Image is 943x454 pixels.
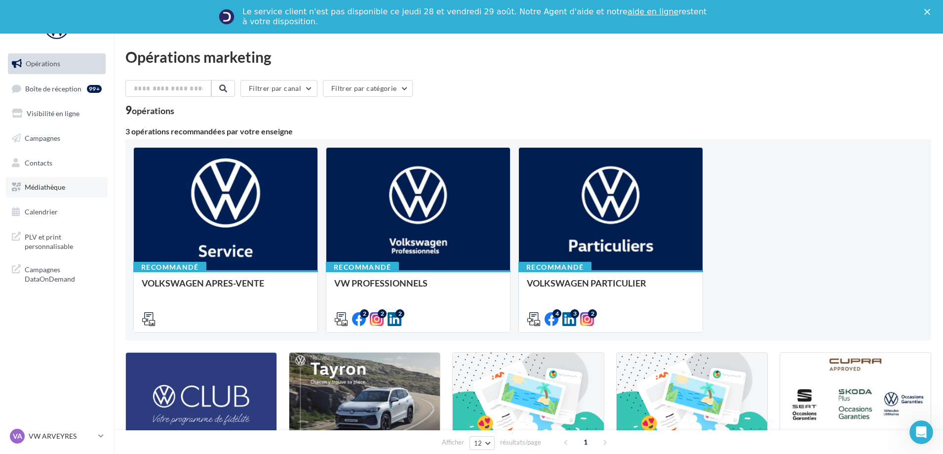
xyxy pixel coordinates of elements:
[25,158,52,166] span: Contacts
[219,9,235,25] img: Profile image for Service-Client
[6,226,108,255] a: PLV et print personnalisable
[474,439,482,447] span: 12
[395,309,404,318] div: 2
[326,262,399,273] div: Recommandé
[518,262,591,273] div: Recommandé
[87,85,102,93] div: 99+
[378,309,387,318] div: 2
[29,431,94,441] p: VW ARVEYRES
[6,128,108,149] a: Campagnes
[924,9,934,15] div: Fermer
[334,278,428,289] span: VW PROFESSIONNELS
[323,80,413,97] button: Filtrer par catégorie
[25,183,65,191] span: Médiathèque
[628,7,678,16] a: aide en ligne
[6,259,108,288] a: Campagnes DataOnDemand
[13,431,22,441] span: VA
[6,153,108,173] a: Contacts
[125,105,174,116] div: 9
[240,80,317,97] button: Filtrer par canal
[25,134,60,142] span: Campagnes
[527,278,646,289] span: VOLKSWAGEN PARTICULIER
[570,309,579,318] div: 3
[142,278,264,289] span: VOLKSWAGEN APRES-VENTE
[6,202,108,222] a: Calendrier
[442,438,464,447] span: Afficher
[125,127,931,135] div: 3 opérations recommandées par votre enseigne
[27,109,79,118] span: Visibilité en ligne
[6,78,108,99] a: Boîte de réception99+
[552,309,561,318] div: 4
[132,106,174,115] div: opérations
[8,427,106,446] a: VA VW ARVEYRES
[360,309,369,318] div: 2
[578,434,593,450] span: 1
[25,263,102,284] span: Campagnes DataOnDemand
[6,103,108,124] a: Visibilité en ligne
[470,436,495,450] button: 12
[6,53,108,74] a: Opérations
[500,438,541,447] span: résultats/page
[25,230,102,251] span: PLV et print personnalisable
[25,207,58,216] span: Calendrier
[25,84,81,92] span: Boîte de réception
[133,262,206,273] div: Recommandé
[26,59,60,68] span: Opérations
[909,420,933,444] iframe: Intercom live chat
[588,309,597,318] div: 2
[6,177,108,198] a: Médiathèque
[125,49,931,64] div: Opérations marketing
[242,7,708,27] div: Le service client n'est pas disponible ce jeudi 28 et vendredi 29 août. Notre Agent d'aide et not...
